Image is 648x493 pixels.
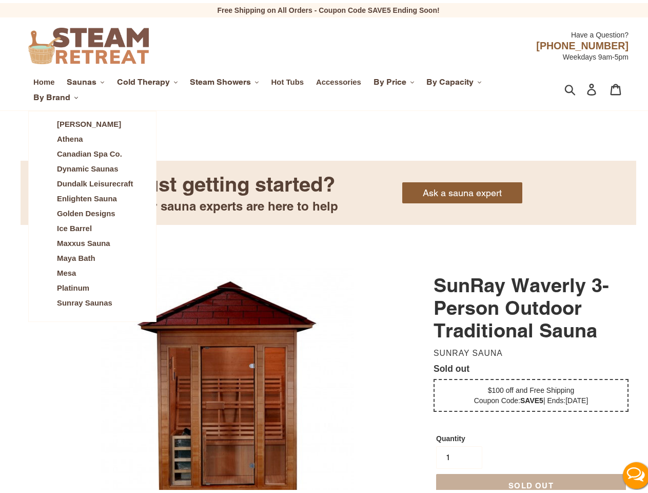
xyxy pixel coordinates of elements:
button: Steam Showers [185,71,264,87]
a: Dundalk Leisurecraft [49,174,141,188]
a: Mesa [49,263,141,278]
span: By Price [374,74,406,84]
span: Sold out [434,361,469,371]
a: Hot Tubs [266,72,309,86]
a: Dynamic Saunas [49,159,141,174]
b: SAVE5 [520,393,543,402]
span: Ice Barrel [57,221,92,230]
span: Enlighten Sauna [57,191,117,200]
h1: SunRay Waverly 3-Person Outdoor Traditional Sauna [434,271,629,338]
a: Athena [49,129,141,144]
span: Platinum [57,280,89,290]
a: Ask a sauna expert [402,179,522,200]
button: By Capacity [421,71,487,87]
dd: Sunray Sauna [434,345,624,355]
a: Home [28,72,60,86]
span: Canadian Spa Co. [57,146,122,156]
span: Saunas [67,74,96,84]
a: Maxxus Sauna [49,233,141,248]
span: Weekdays 9am-5pm [563,50,629,58]
span: Athena [57,131,83,141]
span: Maxxus Sauna [57,236,110,245]
a: Canadian Spa Co. [49,144,141,159]
div: Just getting started? [135,168,338,195]
span: $100 off and Free Shipping Coupon Code: | Ends: [474,383,588,402]
a: Maya Bath [49,248,141,263]
a: Enlighten Sauna [49,188,141,203]
span: By Brand [33,89,70,100]
img: Steam Retreat [28,25,149,61]
span: [PERSON_NAME] [57,117,121,126]
button: Cold Therapy [112,71,183,87]
span: Hot Tubs [271,74,304,84]
div: Our sauna experts are here to help [135,195,338,212]
a: Ice Barrel [49,218,141,233]
span: Dynamic Saunas [57,161,118,170]
span: [PHONE_NUMBER] [536,37,629,48]
button: Saunas [62,71,110,87]
span: By Capacity [426,74,474,84]
span: Steam Showers [190,74,251,84]
a: Golden Designs [49,203,141,218]
span: Accessories [316,74,361,84]
span: Maya Bath [57,251,95,260]
a: Accessories [311,72,366,86]
span: Cold Therapy [117,74,170,84]
span: Sunray Saunas [57,295,112,305]
span: Mesa [57,266,76,275]
a: Platinum [49,278,141,293]
span: Dundalk Leisurecraft [57,176,133,185]
span: Home [33,74,54,84]
button: By Brand [28,87,84,102]
button: By Price [368,71,420,87]
span: Sold out [508,478,554,487]
span: [DATE] [565,393,588,402]
a: Sunray Saunas [49,293,141,308]
a: [PERSON_NAME] [49,114,141,129]
div: Have a Question? [228,22,629,37]
span: Golden Designs [57,206,115,215]
label: Quantity [436,430,482,441]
